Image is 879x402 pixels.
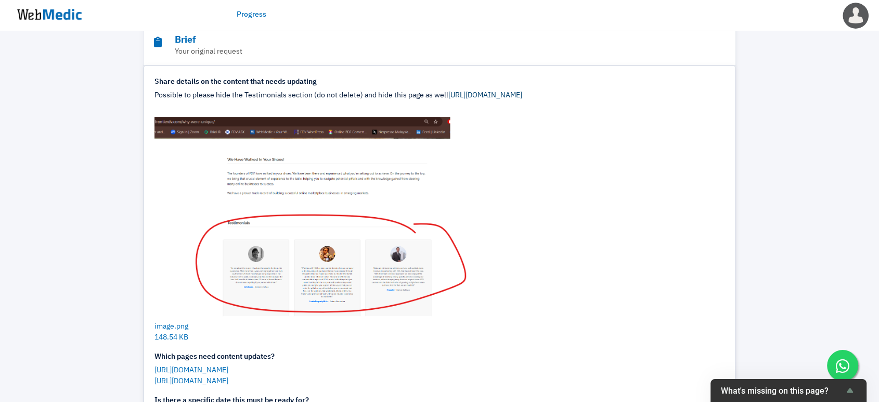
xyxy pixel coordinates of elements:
a: [URL][DOMAIN_NAME] [154,378,228,385]
span: image.png [154,321,725,332]
button: Show survey - What's missing on this page? [721,384,856,397]
strong: Which pages need content updates? [154,353,275,360]
a: Progress [237,9,266,20]
img: task-upload-1760411134.png [154,117,467,317]
a: [URL][DOMAIN_NAME] [448,92,522,99]
a: [URL][DOMAIN_NAME] [154,367,228,374]
div: Possible to please hide the Testimonials section (do not delete) and hide this page as well [154,90,725,344]
strong: Share details on the content that needs updating [154,78,317,85]
h3: Brief [154,34,668,46]
span: What's missing on this page? [721,386,844,396]
a: image.png 148.54 KB [154,213,725,344]
p: Your original request [154,46,668,57]
span: 148.54 KB [154,332,725,343]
